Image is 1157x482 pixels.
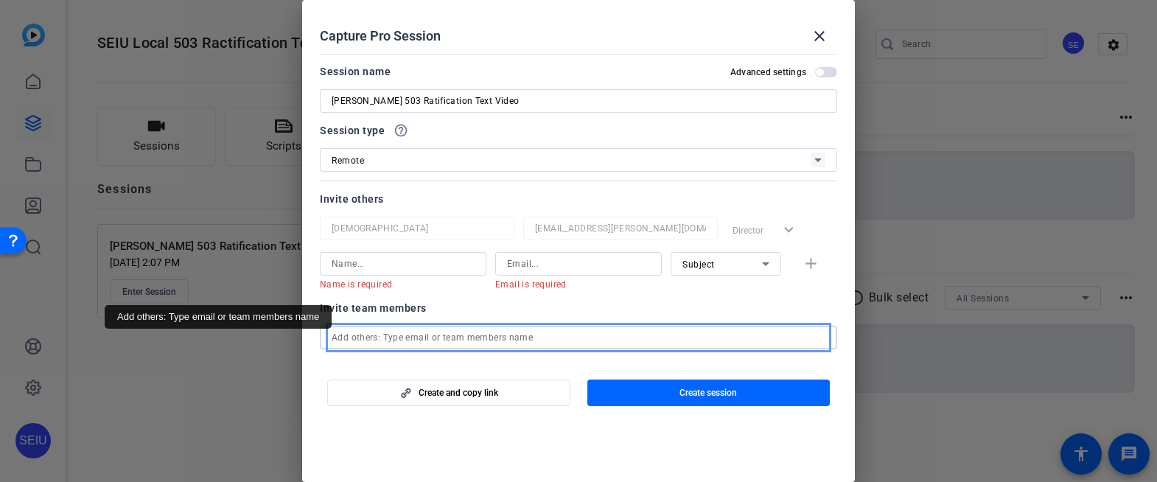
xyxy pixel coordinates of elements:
button: Create session [587,380,831,406]
span: Remote [332,156,364,166]
mat-icon: help_outline [394,123,408,138]
mat-error: Email is required [495,276,650,292]
input: Name... [332,220,503,237]
h2: Advanced settings [730,66,806,78]
span: Create and copy link [419,387,498,399]
input: Add others: Type email or team members name [332,329,825,346]
mat-icon: close [811,27,828,45]
div: Invite team members [320,299,837,317]
input: Email... [507,255,650,273]
span: Create session [679,387,737,399]
div: Session name [320,63,391,80]
div: Capture Pro Session [320,18,837,54]
mat-error: Name is required [320,276,475,292]
input: Email... [535,220,706,237]
div: Invite others [320,190,837,208]
span: Session type [320,122,385,139]
input: Enter Session Name [332,92,825,110]
span: Subject [682,259,715,270]
button: Create and copy link [327,380,570,406]
input: Name... [332,255,475,273]
button: close [802,18,837,54]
